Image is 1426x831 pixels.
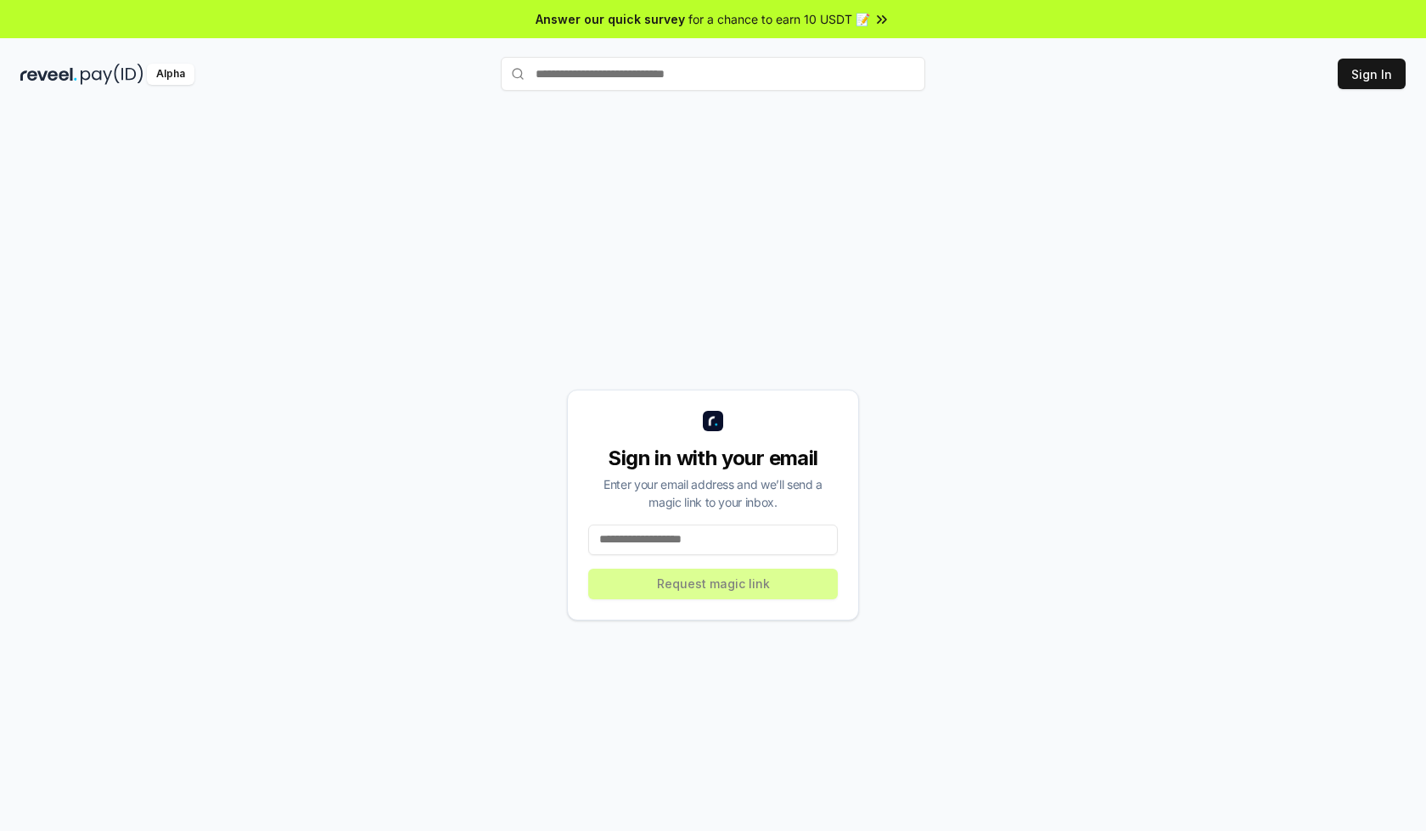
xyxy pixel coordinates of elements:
[147,64,194,85] div: Alpha
[1338,59,1406,89] button: Sign In
[703,411,723,431] img: logo_small
[688,10,870,28] span: for a chance to earn 10 USDT 📝
[588,445,838,472] div: Sign in with your email
[81,64,143,85] img: pay_id
[20,64,77,85] img: reveel_dark
[588,475,838,511] div: Enter your email address and we’ll send a magic link to your inbox.
[536,10,685,28] span: Answer our quick survey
